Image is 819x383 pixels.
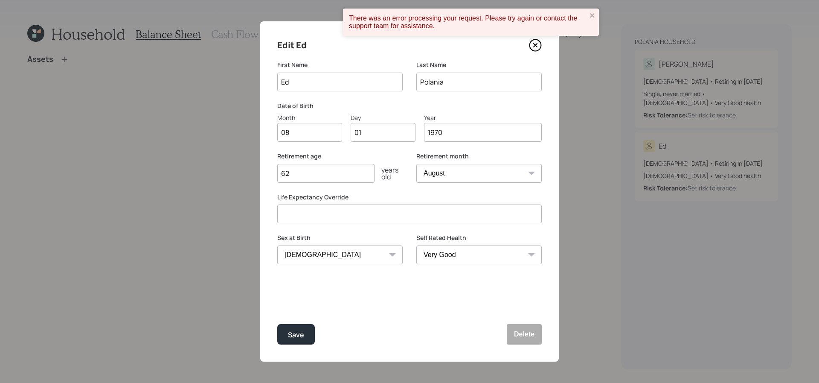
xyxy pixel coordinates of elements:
[351,123,415,142] input: Day
[424,113,542,122] div: Year
[590,12,595,20] button: close
[277,61,403,69] label: First Name
[351,113,415,122] div: Day
[277,193,542,202] label: Life Expectancy Override
[277,324,315,345] button: Save
[288,329,304,341] div: Save
[277,113,342,122] div: Month
[424,123,542,142] input: Year
[416,152,542,161] label: Retirement month
[277,152,403,161] label: Retirement age
[277,102,542,110] label: Date of Birth
[375,167,403,180] div: years old
[349,15,587,30] div: There was an error processing your request. Please try again or contact the support team for assi...
[277,123,342,142] input: Month
[507,324,542,345] button: Delete
[416,61,542,69] label: Last Name
[277,38,307,52] h4: Edit Ed
[416,234,542,242] label: Self Rated Health
[277,234,403,242] label: Sex at Birth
